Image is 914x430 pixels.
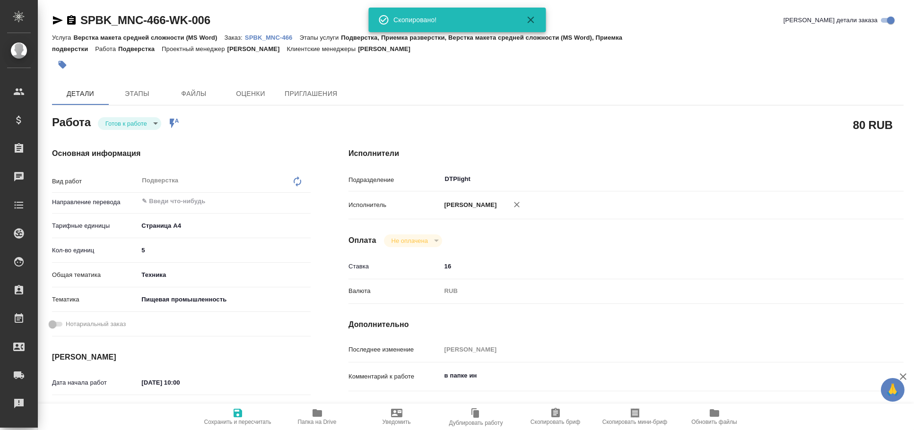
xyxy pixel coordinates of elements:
textarea: в папке ин [441,368,858,384]
span: Оценки [228,88,273,100]
p: [PERSON_NAME] [227,45,287,52]
p: Ставка [348,262,441,271]
button: Не оплачена [389,237,431,245]
span: Уведомить [383,419,411,425]
h4: [PERSON_NAME] [52,352,311,363]
input: ✎ Введи что-нибудь [138,243,311,257]
span: Скопировать бриф [531,419,580,425]
input: ✎ Введи что-нибудь [138,376,221,389]
p: Направление перевода [52,198,138,207]
div: Пищевая промышленность [138,292,311,308]
p: Комментарий к работе [348,372,441,381]
button: Скопировать мини-бриф [595,404,675,430]
p: Подверстка [118,45,162,52]
p: Вид работ [52,177,138,186]
input: ✎ Введи что-нибудь [441,259,858,273]
p: [PERSON_NAME] [441,200,497,210]
div: Страница А4 [138,218,311,234]
h2: 80 RUB [853,117,893,133]
button: Сохранить и пересчитать [198,404,278,430]
p: Работа [95,45,118,52]
input: ✎ Введи что-нибудь [141,196,276,207]
button: Удалить исполнителя [506,194,527,215]
button: Open [852,178,854,180]
button: Обновить файлы [675,404,754,430]
span: Дублировать работу [449,420,503,426]
p: Последнее изменение [348,345,441,354]
span: Детали [58,88,103,100]
div: Скопировано! [393,15,512,25]
button: 🙏 [881,378,905,402]
p: Тематика [52,295,138,304]
span: 🙏 [885,380,901,400]
p: Подразделение [348,175,441,185]
span: Сохранить и пересчитать [204,419,271,425]
p: Дата начала работ [52,378,138,387]
p: Валюта [348,286,441,296]
span: Нотариальный заказ [66,319,126,329]
button: Уведомить [357,404,436,430]
button: Скопировать ссылку для ЯМессенджера [52,15,63,26]
div: RUB [441,283,858,299]
a: SPBK_MNC-466 [245,33,300,41]
p: SPBK_MNC-466 [245,34,300,41]
button: Готов к работе [103,120,150,128]
h4: Дополнительно [348,319,904,330]
div: Готов к работе [384,234,442,247]
span: Скопировать мини-бриф [602,419,667,425]
p: Тарифные единицы [52,221,138,231]
button: Скопировать ссылку [66,15,77,26]
p: Проектный менеджер [162,45,227,52]
input: Пустое поле [138,403,221,416]
p: Услуга [52,34,73,41]
span: Файлы [171,88,217,100]
p: Исполнитель [348,200,441,210]
div: Техника [138,267,311,283]
h4: Исполнители [348,148,904,159]
span: Этапы [114,88,160,100]
h4: Оплата [348,235,376,246]
p: [PERSON_NAME] [358,45,418,52]
span: [PERSON_NAME] детали заказа [783,16,878,25]
p: Клиентские менеджеры [287,45,358,52]
input: Пустое поле [441,343,858,356]
a: SPBK_MNC-466-WK-006 [80,14,210,26]
span: Приглашения [285,88,338,100]
p: Верстка макета средней сложности (MS Word) [73,34,224,41]
span: Папка на Drive [298,419,337,425]
p: Заказ: [224,34,244,41]
button: Скопировать бриф [516,404,595,430]
button: Open [305,200,307,202]
p: Кол-во единиц [52,246,138,255]
button: Добавить тэг [52,54,73,75]
button: Дублировать работу [436,404,516,430]
h2: Работа [52,113,91,130]
div: Готов к работе [98,117,161,130]
p: Общая тематика [52,270,138,280]
span: Обновить файлы [691,419,737,425]
button: Закрыть [519,14,542,26]
button: Папка на Drive [278,404,357,430]
h4: Основная информация [52,148,311,159]
p: Этапы услуги [300,34,341,41]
